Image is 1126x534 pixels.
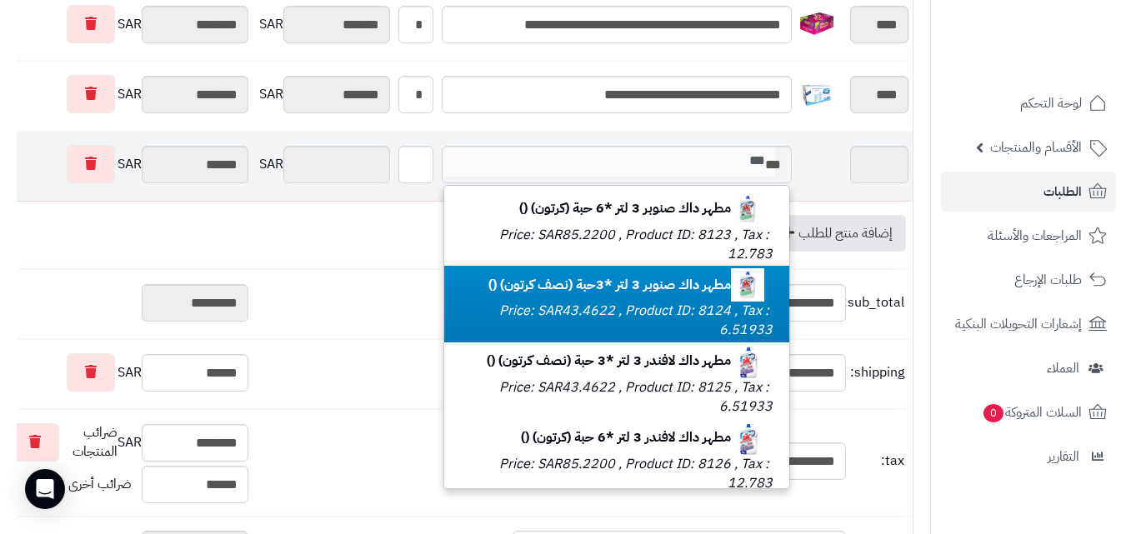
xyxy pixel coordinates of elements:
a: المراجعات والأسئلة [941,216,1116,256]
a: العملاء [941,348,1116,388]
a: لوحة التحكم [941,83,1116,123]
a: السلات المتروكة0 [941,392,1116,432]
div: SAR [8,5,248,43]
img: 1747512637-cf57ef9a-655e-4bfc-bda8-95902d81-40x40.jpg [731,192,764,226]
a: إضافة منتج للطلب [765,215,906,252]
img: 1747512782-fec01c3b-ab81-42a3-9476-6125ba03-40x40.jpg [731,345,764,378]
div: SAR [8,145,248,183]
div: SAR [257,6,390,43]
a: إشعارات التحويلات البنكية [941,304,1116,344]
span: ضرائب أخرى [68,474,132,494]
img: 1747512784-fec01c3b-ab81-42a3-9476-6125ba03-40x40.jpg [731,422,764,455]
span: لوحة التحكم [1020,92,1082,115]
span: التقارير [1048,445,1079,468]
a: الطلبات [941,172,1116,212]
img: logo-2.png [1013,47,1110,82]
div: SAR [8,75,248,113]
div: SAR [257,76,390,113]
img: 1747832326-71Zyr0BWkHL._AC_SL1500-40x40.jpg [800,7,833,41]
a: طلبات الإرجاع [941,260,1116,300]
span: العملاء [1047,357,1079,380]
span: المراجعات والأسئلة [988,224,1082,247]
img: 1747744811-01316ca4-bdae-4b0a-85ff-47740e91-40x40.jpg [800,77,833,111]
span: ضرائب المنتجات [68,423,118,462]
span: الطلبات [1043,180,1082,203]
span: 0 [983,404,1003,422]
span: الأقسام والمنتجات [990,136,1082,159]
small: Price: SAR43.4622 , Product ID: 8124 , Tax : 6.51933 [499,301,773,340]
div: SAR [257,146,390,183]
b: مطهر داك لافندر 3 لتر *3 حبة (نصف كرتون) () [487,351,773,371]
small: Price: SAR85.2200 , Product ID: 8126 , Tax : 12.783 [499,454,773,493]
span: shipping: [850,363,904,382]
span: إشعارات التحويلات البنكية [955,312,1082,336]
span: sub_total: [850,293,904,312]
div: SAR [8,423,248,462]
a: التقارير [941,437,1116,477]
div: SAR [8,353,248,392]
span: tax: [850,452,904,471]
b: مطهر داك صنوبر 3 لتر *6 حبة (كرتون) () [519,198,773,218]
div: Open Intercom Messenger [25,469,65,509]
b: مطهر داك لافندر 3 لتر *6 حبة (كرتون) () [521,427,773,447]
span: طلبات الإرجاع [1014,268,1082,292]
b: مطهر داك صنوبر 3 لتر *3حبة (نصف كرتون) () [488,275,773,295]
span: السلات المتروكة [982,401,1082,424]
img: 1747512641-cf57ef9a-655e-4bfc-bda8-95902d81-40x40.jpg [731,268,764,302]
small: Price: SAR43.4622 , Product ID: 8125 , Tax : 6.51933 [499,377,773,417]
small: Price: SAR85.2200 , Product ID: 8123 , Tax : 12.783 [499,225,773,264]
